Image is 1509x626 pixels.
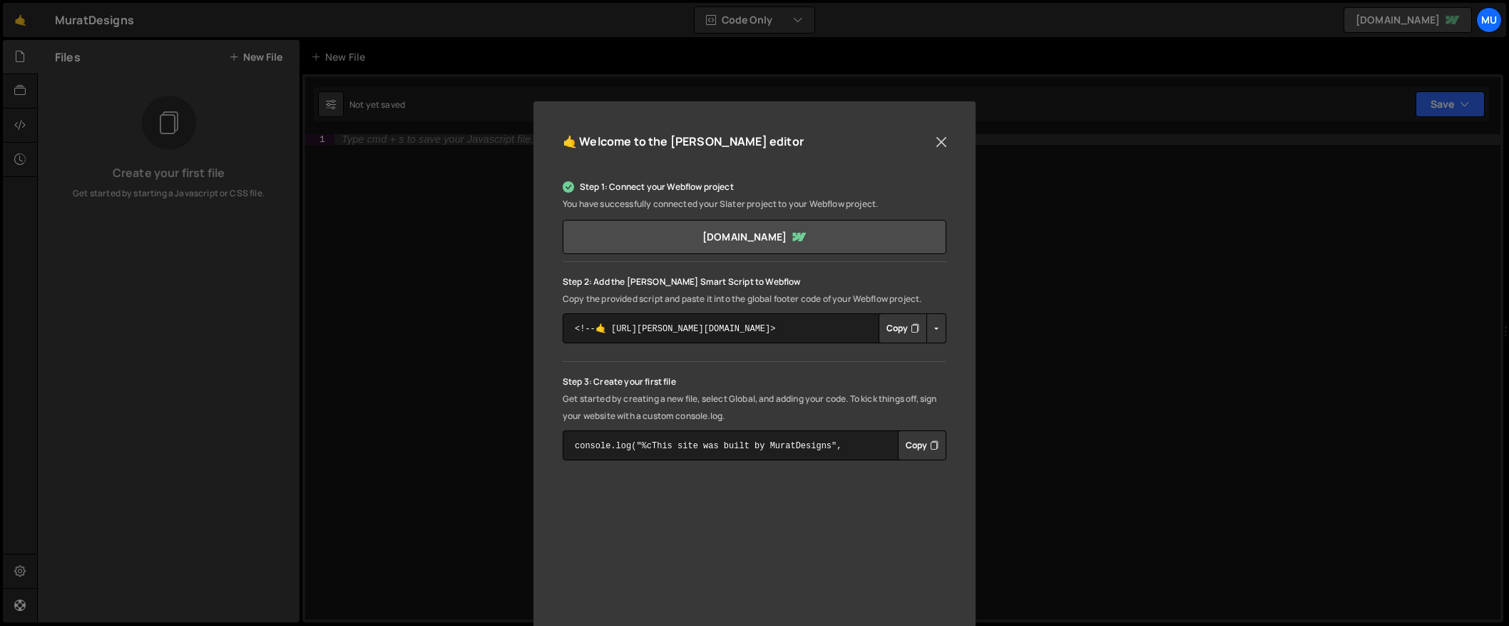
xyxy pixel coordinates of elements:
[563,313,946,343] textarea: <!--🤙 [URL][PERSON_NAME][DOMAIN_NAME]> <script>document.addEventListener("DOMContentLoaded", func...
[563,220,946,254] a: [DOMAIN_NAME]
[898,430,946,460] div: Button group with nested dropdown
[879,313,927,343] button: Copy
[563,273,946,291] p: Step 2: Add the [PERSON_NAME] Smart Script to Webflow
[1476,7,1502,33] a: Mu
[563,196,946,213] p: You have successfully connected your Slater project to your Webflow project.
[931,131,952,153] button: Close
[563,131,804,153] h5: 🤙 Welcome to the [PERSON_NAME] editor
[563,178,946,196] p: Step 1: Connect your Webflow project
[563,430,946,460] textarea: console.log("%cThis site was built by MuratDesigns", "background:blue;color:#fff;padding: 8px;");
[879,313,946,343] div: Button group with nested dropdown
[563,390,946,425] p: Get started by creating a new file, select Global, and adding your code. To kick things off, sign...
[563,291,946,308] p: Copy the provided script and paste it into the global footer code of your Webflow project.
[563,373,946,390] p: Step 3: Create your first file
[898,430,946,460] button: Copy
